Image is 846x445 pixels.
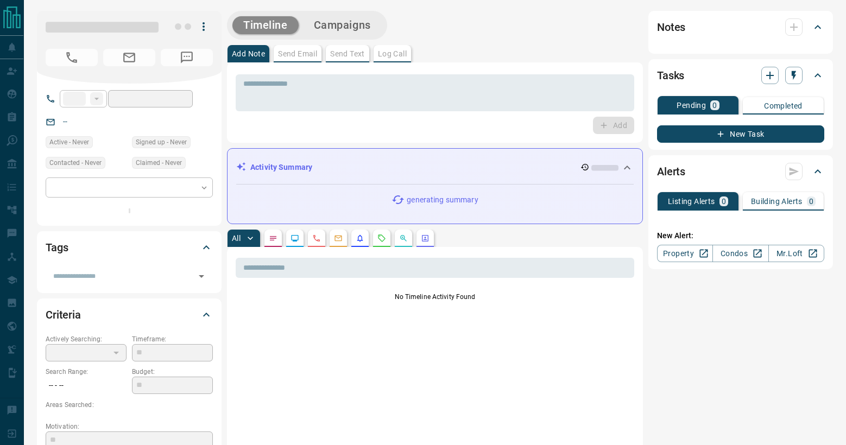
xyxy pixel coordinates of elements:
div: Notes [657,14,824,40]
span: No Number [46,49,98,66]
button: Timeline [232,16,299,34]
p: Building Alerts [751,198,803,205]
p: 0 [809,198,813,205]
p: Search Range: [46,367,127,377]
div: Criteria [46,302,213,328]
svg: Notes [269,234,277,243]
p: Areas Searched: [46,400,213,410]
svg: Agent Actions [421,234,430,243]
button: Open [194,269,209,284]
h2: Notes [657,18,685,36]
span: Contacted - Never [49,157,102,168]
p: New Alert: [657,230,824,241]
p: Timeframe: [132,334,213,344]
button: New Task [657,125,824,143]
p: generating summary [407,194,478,206]
svg: Calls [312,234,321,243]
p: Pending [677,101,706,109]
span: No Email [103,49,155,66]
svg: Opportunities [399,234,408,243]
p: Motivation: [46,422,213,431]
h2: Tags [46,239,68,256]
a: Mr.Loft [768,245,824,262]
svg: Lead Browsing Activity [291,234,299,243]
h2: Tasks [657,67,684,84]
a: -- [63,117,67,126]
p: 0 [712,101,717,109]
h2: Alerts [657,163,685,180]
svg: Requests [377,234,386,243]
svg: Listing Alerts [356,234,364,243]
span: Active - Never [49,137,89,148]
p: Activity Summary [250,162,312,173]
p: Add Note [232,50,265,58]
span: Signed up - Never [136,137,187,148]
p: No Timeline Activity Found [236,292,634,302]
p: Completed [764,102,803,110]
p: All [232,234,241,242]
div: Tags [46,234,213,260]
h2: Criteria [46,306,81,323]
svg: Emails [334,234,343,243]
p: 0 [722,198,726,205]
p: Budget: [132,367,213,377]
p: -- - -- [46,377,127,395]
a: Property [657,245,713,262]
span: Claimed - Never [136,157,182,168]
span: No Number [161,49,213,66]
a: Condos [712,245,768,262]
div: Alerts [657,158,824,185]
p: Listing Alerts [668,198,715,205]
div: Activity Summary [236,157,634,177]
p: Actively Searching: [46,334,127,344]
button: Campaigns [303,16,382,34]
div: Tasks [657,62,824,88]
